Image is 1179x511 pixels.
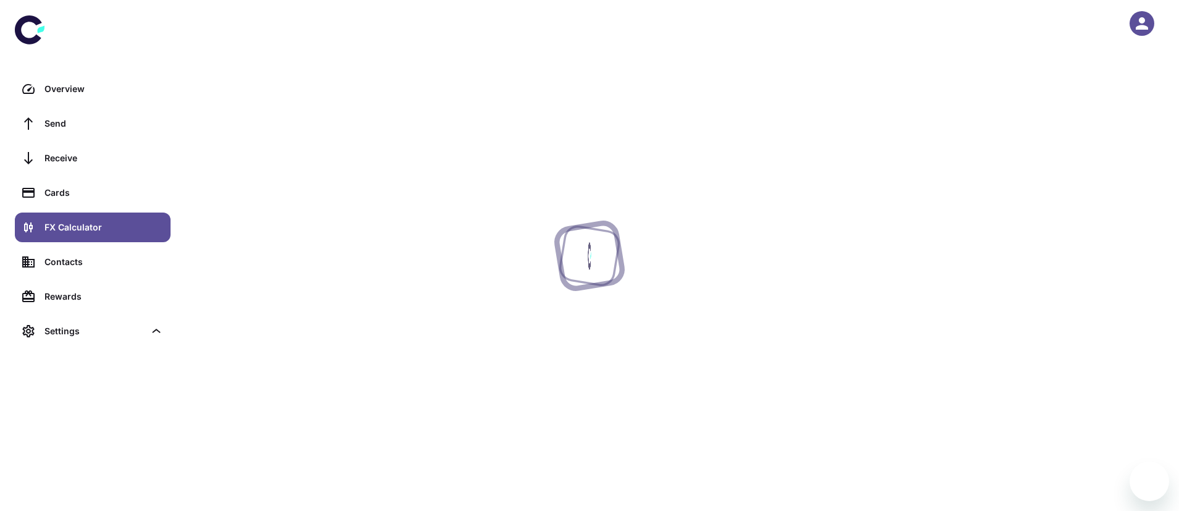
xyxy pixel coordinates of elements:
a: Receive [15,143,171,173]
div: Settings [15,316,171,346]
div: FX Calculator [44,221,163,234]
div: Settings [44,324,145,338]
div: Rewards [44,290,163,303]
a: Send [15,109,171,138]
div: Overview [44,82,163,96]
a: FX Calculator [15,213,171,242]
a: Cards [15,178,171,208]
iframe: Button to launch messaging window [1130,462,1169,501]
div: Contacts [44,255,163,269]
div: Send [44,117,163,130]
a: Rewards [15,282,171,311]
div: Cards [44,186,163,200]
div: Receive [44,151,163,165]
a: Contacts [15,247,171,277]
a: Overview [15,74,171,104]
